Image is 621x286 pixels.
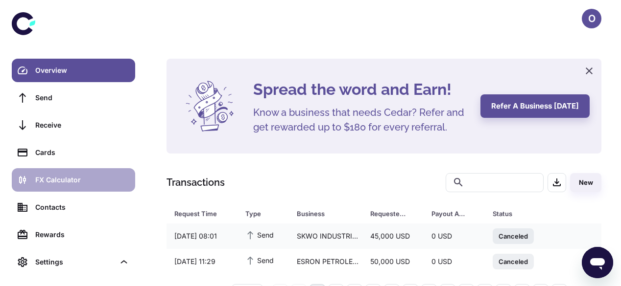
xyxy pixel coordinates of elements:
a: Cards [12,141,135,164]
div: Cards [35,147,129,158]
div: Send [35,92,129,103]
div: Overview [35,65,129,76]
span: Canceled [493,231,534,241]
div: 45,000 USD [362,227,424,245]
span: Send [245,255,274,265]
a: Overview [12,59,135,82]
a: Send [12,86,135,110]
div: ESRON PETROLEUM SDN BHD. [289,252,362,271]
div: [DATE] 08:01 [167,227,238,245]
div: 0 USD [424,227,485,245]
a: Rewards [12,223,135,246]
div: Receive [35,120,129,131]
div: Type [245,207,272,220]
div: 50,000 USD [362,252,424,271]
a: FX Calculator [12,168,135,192]
div: FX Calculator [35,175,129,185]
h1: Transactions [167,175,225,190]
div: [DATE] 11:29 [167,252,238,271]
h5: Know a business that needs Cedar? Refer and get rewarded up to $180 for every referral. [253,105,469,134]
span: Send [245,229,274,240]
div: Request Time [174,207,221,220]
span: Status [493,207,567,220]
span: Type [245,207,285,220]
a: Contacts [12,196,135,219]
button: Refer a business [DATE] [480,94,590,118]
div: Contacts [35,202,129,213]
span: Request Time [174,207,234,220]
span: Requested Amount [370,207,420,220]
div: Status [493,207,554,220]
div: Requested Amount [370,207,407,220]
div: Settings [35,257,115,267]
a: Receive [12,113,135,137]
div: SKWO INDUSTRIAL CO.,LIMITED [289,227,362,245]
button: New [570,173,601,192]
button: O [582,9,601,28]
div: Settings [12,250,135,274]
div: Rewards [35,229,129,240]
span: Canceled [493,256,534,266]
h4: Spread the word and Earn! [253,78,469,101]
iframe: Button to launch messaging window [582,247,613,278]
div: Payout Amount [431,207,468,220]
span: Payout Amount [431,207,481,220]
div: 0 USD [424,252,485,271]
